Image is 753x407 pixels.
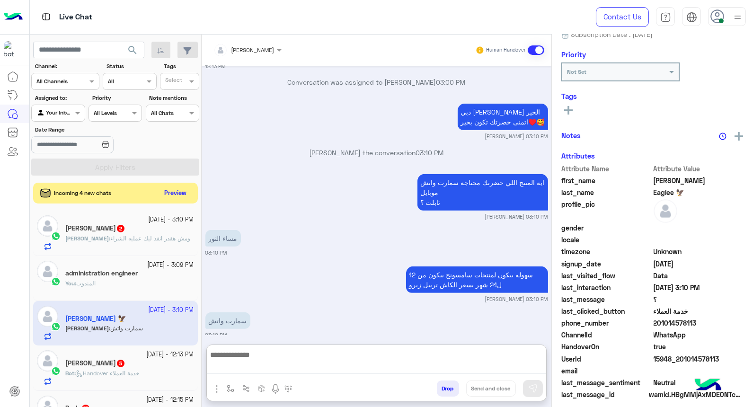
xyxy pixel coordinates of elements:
[561,283,652,292] span: last_interaction
[654,294,744,304] span: ؟
[561,223,652,233] span: gender
[76,370,139,377] span: Handover خدمة العملاء
[654,306,744,316] span: خدمة العملاء
[686,12,697,23] img: tab
[65,224,125,232] h5: ahmed shawky
[528,384,538,393] img: send message
[149,94,198,102] label: Note mentions
[205,62,226,70] small: 12:13 PM
[106,62,155,71] label: Status
[51,231,61,241] img: WhatsApp
[654,354,744,364] span: 15948_201014578113
[437,380,459,397] button: Drop
[110,235,190,242] span: ومش هقدر انفذ ليك عمليه الشراء
[37,215,58,237] img: defaultAdmin.png
[561,318,652,328] span: phone_number
[92,94,141,102] label: Priority
[567,68,586,75] b: Not Set
[35,94,84,102] label: Assigned to:
[205,148,548,158] p: [PERSON_NAME] the conversation
[242,385,250,392] img: Trigger scenario
[37,261,58,282] img: defaultAdmin.png
[117,225,124,232] span: 2
[719,133,726,140] img: notes
[205,312,250,329] p: 13/10/2025, 3:10 PM
[148,261,194,270] small: [DATE] - 3:09 PM
[37,350,58,372] img: defaultAdmin.png
[35,125,141,134] label: Date Range
[466,380,516,397] button: Send and close
[654,330,744,340] span: 2
[486,46,526,54] small: Human Handover
[65,280,75,287] span: You
[117,360,124,367] span: 5
[205,230,241,247] p: 13/10/2025, 3:10 PM
[270,383,281,395] img: send voice note
[239,380,254,396] button: Trigger scenario
[654,176,744,186] span: Mohamed
[65,359,125,367] h5: Abo Saed
[561,342,652,352] span: HandoverOn
[121,42,144,62] button: search
[51,366,61,376] img: WhatsApp
[485,213,548,221] small: [PERSON_NAME] 03:10 PM
[561,247,652,257] span: timezone
[65,235,109,242] span: [PERSON_NAME]
[654,318,744,328] span: 201014578113
[561,389,647,399] span: last_message_id
[561,306,652,316] span: last_clicked_button
[561,50,586,59] h6: Priority
[40,11,52,23] img: tab
[254,380,270,396] button: create order
[35,62,98,71] label: Channel:
[561,176,652,186] span: first_name
[65,370,76,377] b: :
[654,247,744,257] span: Unknown
[656,7,675,27] a: tab
[223,380,239,396] button: select flow
[4,7,23,27] img: Logo
[654,342,744,352] span: true
[561,259,652,269] span: signup_date
[51,277,61,286] img: WhatsApp
[164,76,182,87] div: Select
[31,159,199,176] button: Apply Filters
[147,396,194,405] small: [DATE] - 12:15 PM
[149,215,194,224] small: [DATE] - 3:10 PM
[654,187,744,197] span: Eaglee 🦅
[691,369,725,402] img: hulul-logo.png
[561,151,595,160] h6: Attributes
[147,350,194,359] small: [DATE] - 12:13 PM
[561,92,744,100] h6: Tags
[649,389,744,399] span: wamid.HBgMMjAxMDE0NTc4MTEzFQIAEhgWM0VCMDEzRjFFRTVCNTNEODFFMUQ2MgA=
[561,354,652,364] span: UserId
[561,131,581,140] h6: Notes
[127,44,138,56] span: search
[654,283,744,292] span: 2025-10-13T12:10:48.8607692Z
[561,164,652,174] span: Attribute Name
[458,104,548,130] p: 13/10/2025, 3:10 PM
[654,235,744,245] span: null
[164,62,198,71] label: Tags
[406,266,548,293] p: 13/10/2025, 3:10 PM
[227,385,234,392] img: select flow
[205,331,227,339] small: 03:10 PM
[231,46,275,53] span: [PERSON_NAME]
[211,383,222,395] img: send attachment
[735,132,743,141] img: add
[417,174,548,211] p: 13/10/2025, 3:10 PM
[561,271,652,281] span: last_visited_flow
[65,269,138,277] h5: administration engineer
[654,271,744,281] span: Data
[654,366,744,376] span: null
[654,164,744,174] span: Attribute Value
[59,11,92,24] p: Live Chat
[561,187,652,197] span: last_name
[660,12,671,23] img: tab
[654,199,677,223] img: defaultAdmin.png
[205,249,227,257] small: 03:10 PM
[654,223,744,233] span: null
[205,77,548,87] p: Conversation was assigned to [PERSON_NAME]
[561,199,652,221] span: profile_pic
[76,280,96,287] span: المندوب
